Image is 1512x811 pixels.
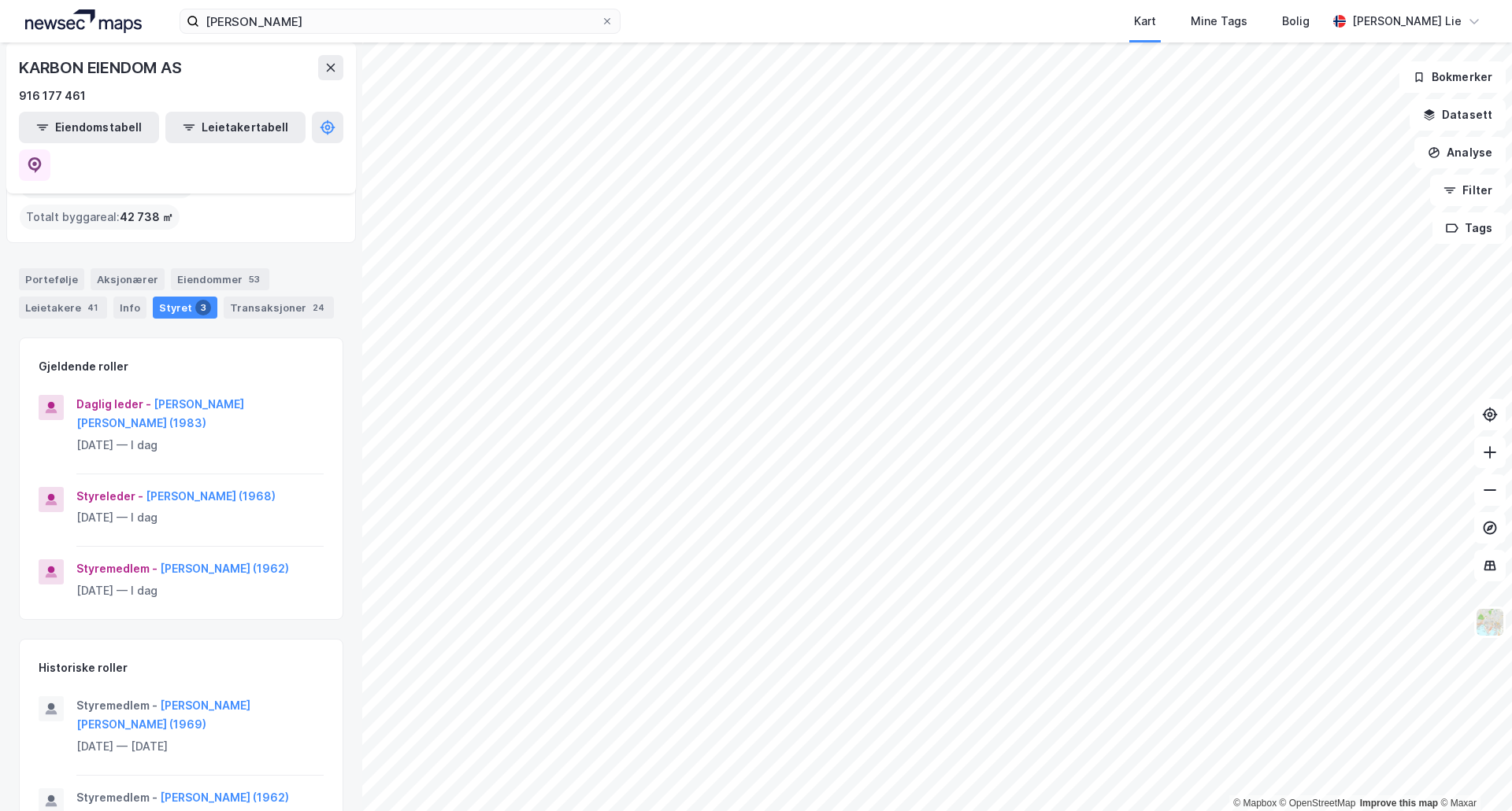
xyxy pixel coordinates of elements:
[19,297,107,319] div: Leietakere
[91,268,165,290] div: Aksjonærer
[76,737,324,756] div: [DATE] — [DATE]
[39,357,128,376] div: Gjeldende roller
[1233,798,1277,809] a: Mapbox
[19,112,159,143] button: Eiendomstabell
[1134,12,1156,31] div: Kart
[19,268,84,290] div: Portefølje
[199,9,601,33] input: Søk på adresse, matrikkel, gårdeiere, leietakere eller personer
[25,9,142,33] img: logo.a4113a55bc3d86da70a041830d287a7e.svg
[195,300,211,315] div: 3
[1360,798,1438,809] a: Improve this map
[120,208,173,227] span: 42 738 ㎡
[1282,12,1310,31] div: Bolig
[1433,735,1512,811] iframe: Chat Widget
[1191,12,1247,31] div: Mine Tags
[20,205,180,230] div: Totalt byggareal :
[76,581,324,600] div: [DATE] — I dag
[1352,12,1462,31] div: [PERSON_NAME] Lie
[153,297,217,319] div: Styret
[1280,798,1356,809] a: OpenStreetMap
[39,658,128,677] div: Historiske roller
[1475,607,1505,637] img: Z
[224,297,334,319] div: Transaksjoner
[76,508,324,527] div: [DATE] — I dag
[1430,175,1506,206] button: Filter
[1410,99,1506,131] button: Datasett
[113,297,146,319] div: Info
[309,300,328,315] div: 24
[165,112,306,143] button: Leietakertabell
[84,300,101,315] div: 41
[1399,61,1506,93] button: Bokmerker
[1433,735,1512,811] div: Kontrollprogram for chat
[19,87,86,105] div: 916 177 461
[1432,212,1506,244] button: Tags
[171,268,269,290] div: Eiendommer
[1414,137,1506,168] button: Analyse
[76,436,324,455] div: [DATE] — I dag
[246,271,263,287] div: 53
[19,55,185,80] div: KARBON EIENDOM AS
